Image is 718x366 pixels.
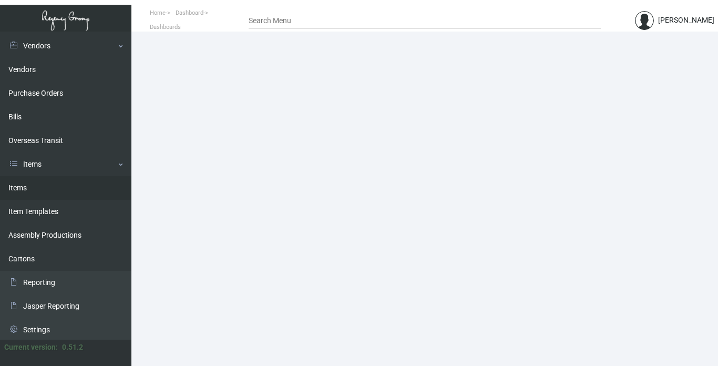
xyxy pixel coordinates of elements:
span: Dashboards [150,24,181,30]
span: Home [150,9,166,16]
span: Dashboard [176,9,203,16]
div: [PERSON_NAME] [658,15,714,26]
img: admin@bootstrapmaster.com [635,11,654,30]
div: Current version: [4,342,58,353]
div: 0.51.2 [62,342,83,353]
